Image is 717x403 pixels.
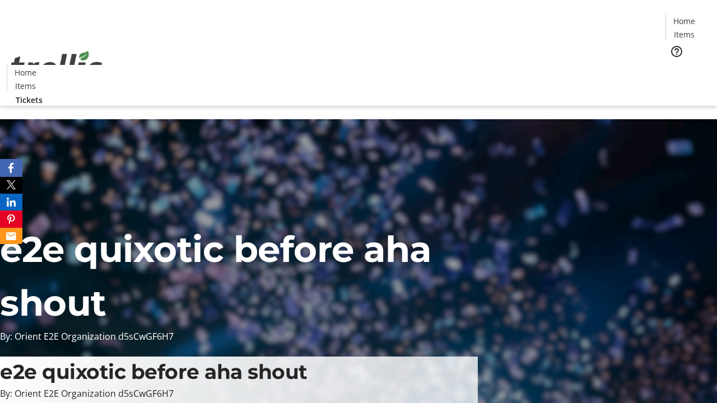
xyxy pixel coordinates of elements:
span: Items [674,29,695,40]
a: Home [666,15,702,27]
img: Orient E2E Organization d5sCwGF6H7's Logo [7,39,106,95]
span: Home [15,67,36,78]
a: Items [666,29,702,40]
a: Home [7,67,43,78]
button: Help [665,40,688,63]
span: Home [673,15,695,27]
a: Tickets [665,65,710,77]
span: Items [15,80,36,92]
a: Items [7,80,43,92]
a: Tickets [7,94,52,106]
span: Tickets [674,65,701,77]
span: Tickets [16,94,43,106]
